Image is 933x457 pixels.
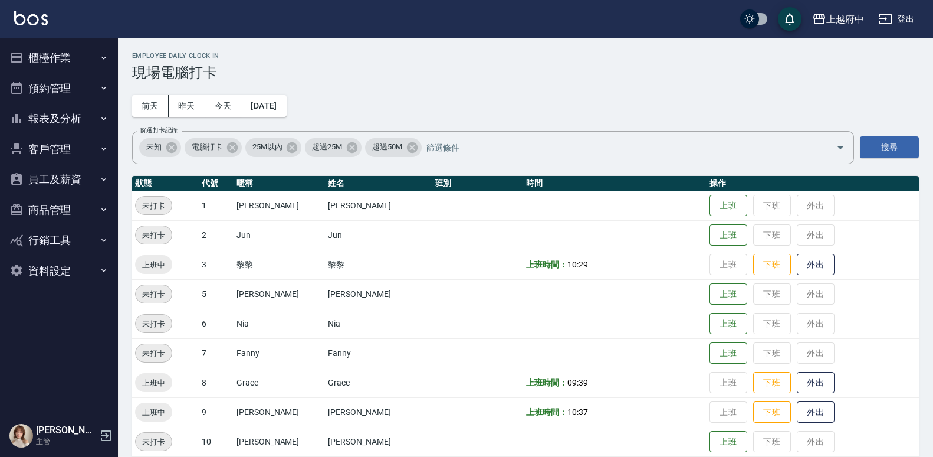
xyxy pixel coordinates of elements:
[136,200,172,212] span: 未打卡
[567,407,588,417] span: 10:37
[199,279,234,309] td: 5
[234,191,325,220] td: [PERSON_NAME]
[5,256,113,286] button: 資料設定
[797,254,835,276] button: 外出
[9,424,33,448] img: Person
[305,141,349,153] span: 超過25M
[709,431,747,453] button: 上班
[245,141,290,153] span: 25M以內
[199,250,234,279] td: 3
[135,406,172,419] span: 上班中
[753,254,791,276] button: 下班
[778,7,801,31] button: save
[873,8,919,30] button: 登出
[136,288,172,301] span: 未打卡
[325,368,432,397] td: Grace
[234,250,325,279] td: 黎黎
[140,126,178,135] label: 篩選打卡記錄
[5,103,113,134] button: 報表及分析
[136,229,172,241] span: 未打卡
[567,260,588,269] span: 10:29
[526,378,567,387] b: 上班時間：
[325,191,432,220] td: [PERSON_NAME]
[205,95,242,117] button: 今天
[169,95,205,117] button: 昨天
[132,52,919,60] h2: Employee Daily Clock In
[860,136,919,158] button: 搜尋
[5,195,113,226] button: 商品管理
[199,397,234,427] td: 9
[709,283,747,305] button: 上班
[135,377,172,389] span: 上班中
[36,425,96,436] h5: [PERSON_NAME]
[136,436,172,448] span: 未打卡
[241,95,286,117] button: [DATE]
[432,176,523,191] th: 班別
[807,7,869,31] button: 上越府中
[234,338,325,368] td: Fanny
[5,73,113,104] button: 預約管理
[709,342,747,364] button: 上班
[526,407,567,417] b: 上班時間：
[132,64,919,81] h3: 現場電腦打卡
[797,401,835,423] button: 外出
[139,138,181,157] div: 未知
[5,134,113,165] button: 客戶管理
[325,338,432,368] td: Fanny
[365,141,409,153] span: 超過50M
[305,138,362,157] div: 超過25M
[707,176,919,191] th: 操作
[185,138,242,157] div: 電腦打卡
[709,224,747,246] button: 上班
[523,176,707,191] th: 時間
[234,309,325,338] td: Nia
[36,436,96,447] p: 主管
[325,397,432,427] td: [PERSON_NAME]
[423,137,816,158] input: 篩選條件
[234,220,325,250] td: Jun
[709,195,747,217] button: 上班
[185,141,229,153] span: 電腦打卡
[245,138,302,157] div: 25M以內
[199,220,234,250] td: 2
[234,368,325,397] td: Grace
[136,347,172,360] span: 未打卡
[325,279,432,309] td: [PERSON_NAME]
[797,372,835,394] button: 外出
[831,138,850,157] button: Open
[136,318,172,330] span: 未打卡
[234,176,325,191] th: 暱稱
[325,309,432,338] td: Nia
[325,176,432,191] th: 姓名
[132,95,169,117] button: 前天
[234,397,325,427] td: [PERSON_NAME]
[199,309,234,338] td: 6
[709,313,747,335] button: 上班
[199,368,234,397] td: 8
[753,401,791,423] button: 下班
[325,427,432,456] td: [PERSON_NAME]
[325,220,432,250] td: Jun
[14,11,48,25] img: Logo
[325,250,432,279] td: 黎黎
[526,260,567,269] b: 上班時間：
[199,427,234,456] td: 10
[5,164,113,195] button: 員工及薪資
[139,141,169,153] span: 未知
[5,43,113,73] button: 櫃檯作業
[199,176,234,191] th: 代號
[753,372,791,394] button: 下班
[826,12,864,27] div: 上越府中
[234,427,325,456] td: [PERSON_NAME]
[365,138,422,157] div: 超過50M
[5,225,113,256] button: 行銷工具
[132,176,199,191] th: 狀態
[199,338,234,368] td: 7
[234,279,325,309] td: [PERSON_NAME]
[199,191,234,220] td: 1
[135,259,172,271] span: 上班中
[567,378,588,387] span: 09:39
